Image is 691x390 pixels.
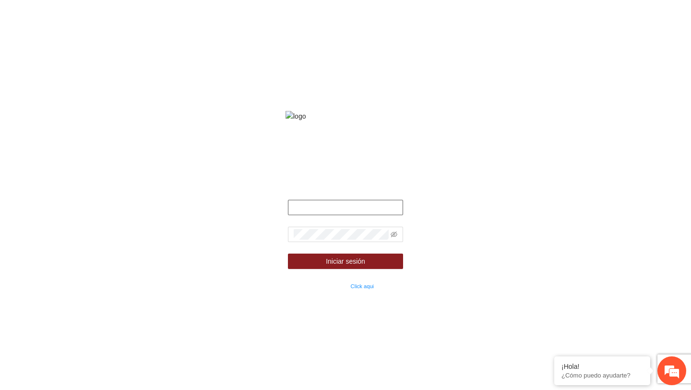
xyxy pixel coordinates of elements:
button: Iniciar sesión [288,254,403,269]
strong: Bienvenido [327,184,363,192]
a: Click aqui [351,283,374,289]
p: ¿Cómo puedo ayudarte? [561,372,643,379]
span: eye-invisible [391,231,397,238]
small: ¿Olvidaste tu contraseña? [288,283,374,289]
div: ¡Hola! [561,363,643,370]
span: Iniciar sesión [326,256,365,267]
strong: Fondo de financiamiento de proyectos para la prevención y fortalecimiento de instituciones de seg... [276,135,415,174]
img: logo [286,111,405,122]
